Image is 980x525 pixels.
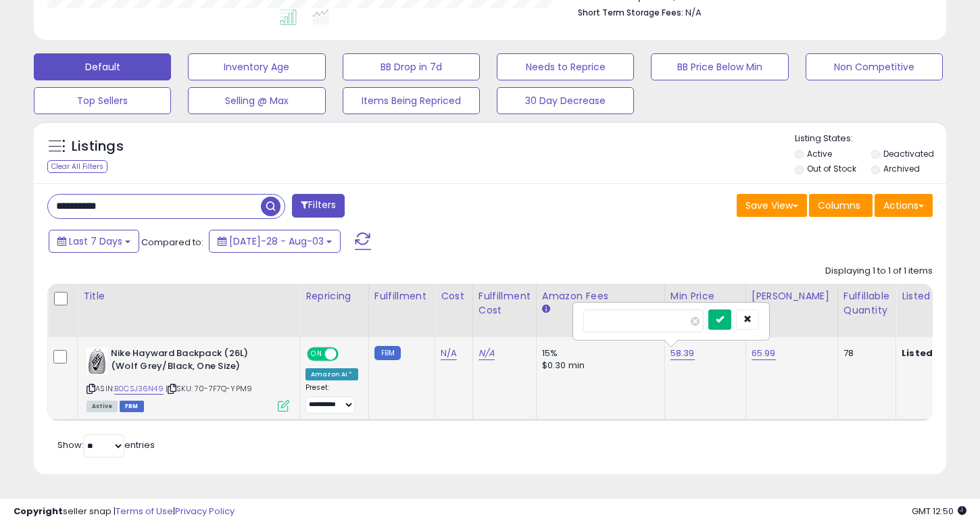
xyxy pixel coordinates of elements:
[34,53,171,80] button: Default
[116,505,173,518] a: Terms of Use
[542,303,550,316] small: Amazon Fees.
[292,194,345,218] button: Filters
[479,289,531,318] div: Fulfillment Cost
[542,289,659,303] div: Amazon Fees
[795,132,946,145] p: Listing States:
[305,289,363,303] div: Repricing
[752,347,776,360] a: 65.99
[806,53,943,80] button: Non Competitive
[34,87,171,114] button: Top Sellers
[337,349,358,360] span: OFF
[685,6,702,19] span: N/A
[542,359,654,372] div: $0.30 min
[114,383,164,395] a: B0CSJ36N49
[883,148,934,159] label: Deactivated
[497,87,634,114] button: 30 Day Decrease
[209,230,341,253] button: [DATE]-28 - Aug-03
[175,505,235,518] a: Privacy Policy
[441,347,457,360] a: N/A
[343,87,480,114] button: Items Being Repriced
[14,505,235,518] div: seller snap | |
[807,163,856,174] label: Out of Stock
[305,383,358,414] div: Preset:
[651,53,788,80] button: BB Price Below Min
[83,289,294,303] div: Title
[374,289,429,303] div: Fulfillment
[818,199,860,212] span: Columns
[305,368,358,380] div: Amazon AI *
[87,401,118,412] span: All listings currently available for purchase on Amazon
[188,87,325,114] button: Selling @ Max
[479,347,495,360] a: N/A
[49,230,139,253] button: Last 7 Days
[843,347,885,359] div: 78
[441,289,467,303] div: Cost
[57,439,155,451] span: Show: entries
[902,347,963,359] b: Listed Price:
[670,289,740,303] div: Min Price
[166,383,252,394] span: | SKU: 70-7F7Q-YPM9
[497,53,634,80] button: Needs to Reprice
[578,7,683,18] b: Short Term Storage Fees:
[111,347,275,376] b: Nike Hayward Backpack (26L) (Wolf Grey/Black, One Size)
[875,194,933,217] button: Actions
[141,236,203,249] span: Compared to:
[308,349,325,360] span: ON
[47,160,107,173] div: Clear All Filters
[670,347,695,360] a: 58.39
[825,265,933,278] div: Displaying 1 to 1 of 1 items
[69,234,122,248] span: Last 7 Days
[737,194,807,217] button: Save View
[87,347,107,374] img: 41MiFnhSK2L._SL40_.jpg
[14,505,63,518] strong: Copyright
[120,401,144,412] span: FBM
[72,137,124,156] h5: Listings
[542,347,654,359] div: 15%
[883,163,920,174] label: Archived
[912,505,966,518] span: 2025-08-11 12:50 GMT
[343,53,480,80] button: BB Drop in 7d
[229,234,324,248] span: [DATE]-28 - Aug-03
[807,148,832,159] label: Active
[809,194,873,217] button: Columns
[188,53,325,80] button: Inventory Age
[374,346,401,360] small: FBM
[752,289,832,303] div: [PERSON_NAME]
[843,289,890,318] div: Fulfillable Quantity
[87,347,289,410] div: ASIN:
